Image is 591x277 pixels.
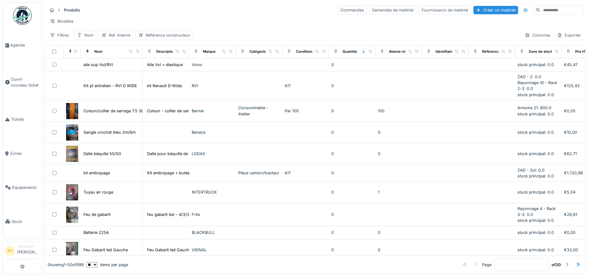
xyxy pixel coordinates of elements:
[83,247,128,253] div: Feu Gabarit led Gauche
[517,218,554,223] span: stock principal: 0.0
[83,230,109,235] div: Batterie 225A
[66,124,78,141] img: Sangle crochet bleu 2m/6m
[482,262,491,268] div: Page
[61,7,83,13] strong: Produits
[192,230,233,235] div: BLACKBULL
[517,248,554,252] span: stock principal: 0.0
[192,247,233,253] div: VIGNAL
[192,83,233,89] div: RVI
[66,242,78,258] img: Feu Gabarit led Gauche
[83,212,110,217] div: Feu de gabarit
[517,174,554,178] span: stock principal: 0.0
[331,212,373,217] div: 0
[331,129,373,135] div: 0
[147,212,189,217] div: feu gabarit led - 4/3/3
[331,189,373,195] div: 0
[473,6,518,14] div: Créer un matériel
[12,185,39,190] span: Équipements
[482,49,523,54] div: Référence constructeur
[147,247,222,253] div: Feu Gabarit led Gauche (Rem Lamberet)
[517,92,554,97] span: stock principal: 0.0
[517,62,554,67] span: stock principal: 0.0
[378,189,419,195] div: 1
[331,62,373,68] div: 0
[83,62,113,68] div: aile sup Vol/RVI
[86,262,128,268] div: items per page
[3,204,42,239] a: Stock
[84,32,93,38] div: Nom
[331,83,373,89] div: 0
[192,129,233,135] div: Beneca
[3,136,42,171] a: Zones
[378,108,419,114] div: 100
[147,151,222,157] div: Dalle pour béquille de grue 50cm/50cm
[331,247,373,253] div: 0
[419,6,471,15] div: Fournisseurs de matériel
[517,105,551,110] span: Armoire 21: 800.0
[5,246,15,256] li: RV
[11,219,39,225] span: Stock
[83,189,113,195] div: Tuyau air rouge
[10,42,39,48] span: Agenda
[47,17,76,26] div: Modèles
[13,6,32,25] img: Badge_color-CXgf-gQk.svg
[47,31,72,40] div: Filtres
[94,49,102,54] div: Nom
[3,102,42,136] a: Tickets
[192,212,233,217] div: Frits
[517,190,554,194] span: stock principal: 0.0
[83,170,110,176] div: kit embrayage
[331,108,373,114] div: 0
[529,49,559,54] div: Zone de stockage
[192,108,233,114] div: Berner
[146,32,190,38] div: Référence constructeur
[147,170,243,176] div: Kit embrayage + butée + roulement pilote+volant...
[147,108,197,114] div: Colson - collier de serrage
[517,206,556,217] span: Rayonnage 4 - Rack 3-3: 0.0
[369,6,416,15] div: Demandes de matériel
[66,146,78,162] img: Dalle béquille 50/50
[517,112,554,116] span: stock principal: 0.0
[156,49,176,54] div: Description
[238,105,280,117] div: Consommable - Atelier
[83,108,153,114] div: Colson/collier de serrage 7.5 360mm
[10,150,39,156] span: Zones
[331,230,373,235] div: 0
[17,244,39,257] li: [PERSON_NAME]
[249,49,266,54] div: Catégorie
[436,49,466,54] div: Identifiant interne
[517,230,554,235] span: stock principal: 0.0
[343,49,357,54] div: Quantité
[192,62,233,68] div: Volvo
[238,170,280,176] div: Pièce camion/tracteur
[285,170,326,176] div: KIT
[3,171,42,205] a: Équipements
[5,244,39,259] a: RV Technicien[PERSON_NAME]
[66,184,78,200] img: Tuyau air rouge
[517,130,554,135] span: stock principal: 0.0
[11,116,39,122] span: Tickets
[378,247,419,253] div: 0
[522,31,553,40] div: Colonnes
[285,108,326,114] div: Par 100
[517,168,544,172] span: ZAD - Sol: 0.0
[109,32,130,38] div: Ref. interne
[331,151,373,157] div: 0
[285,83,326,89] div: KIT
[389,49,420,54] div: Alarme niveau bas
[83,129,136,135] div: Sangle crochet bleu 2m/6m
[83,151,121,157] div: Dalle béquille 50/50
[338,6,367,15] div: Commandes
[517,151,554,156] span: stock principal: 0.0
[3,62,42,102] a: Ouvrir nouveau ticket
[147,62,183,68] div: Aile Vol + élastique
[378,129,419,135] div: 0
[378,230,419,235] div: 0
[83,83,137,89] div: Kit pt entretien - RVI D WIDE
[147,83,182,89] div: kit Renault D-Wide
[554,31,584,40] div: Exporter
[11,76,39,88] span: Ouvrir nouveau ticket
[3,28,42,62] a: Agenda
[517,74,541,79] span: ZAD - 2: 0.0
[192,151,233,157] div: LODAX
